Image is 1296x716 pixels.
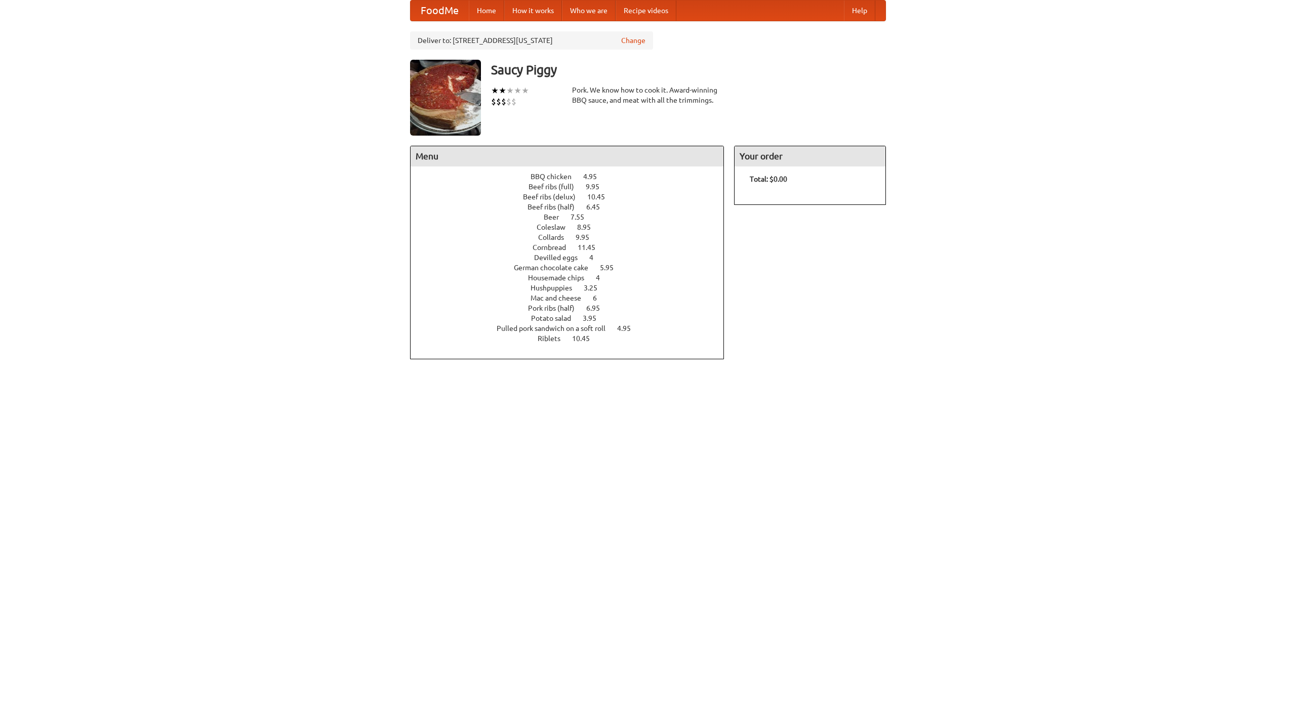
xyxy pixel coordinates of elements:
h4: Menu [411,146,723,166]
a: How it works [504,1,562,21]
li: ★ [499,85,506,96]
a: Recipe videos [616,1,676,21]
div: Pork. We know how to cook it. Award-winning BBQ sauce, and meat with all the trimmings. [572,85,724,105]
span: 6 [593,294,607,302]
li: ★ [521,85,529,96]
span: German chocolate cake [514,264,598,272]
a: Coleslaw 8.95 [537,223,610,231]
a: Potato salad 3.95 [531,314,615,322]
span: 10.45 [587,193,615,201]
li: ★ [514,85,521,96]
span: 4 [596,274,610,282]
span: 4.95 [583,173,607,181]
span: Devilled eggs [534,254,588,262]
li: $ [506,96,511,107]
a: FoodMe [411,1,469,21]
span: 8.95 [577,223,601,231]
span: Potato salad [531,314,581,322]
a: Home [469,1,504,21]
li: ★ [491,85,499,96]
span: Beer [544,213,569,221]
li: $ [511,96,516,107]
li: $ [496,96,501,107]
a: Beef ribs (half) 6.45 [528,203,619,211]
span: 9.95 [576,233,599,241]
span: Beef ribs (half) [528,203,585,211]
span: Housemade chips [528,274,594,282]
div: Deliver to: [STREET_ADDRESS][US_STATE] [410,31,653,50]
span: 6.45 [586,203,610,211]
span: 10.45 [572,334,600,343]
a: Riblets 10.45 [538,334,609,343]
a: Who we are [562,1,616,21]
a: Change [621,35,645,46]
a: Beef ribs (full) 9.95 [529,183,618,191]
h4: Your order [735,146,885,166]
span: BBQ chicken [531,173,582,181]
a: German chocolate cake 5.95 [514,264,632,272]
a: Mac and cheese 6 [531,294,616,302]
a: Beef ribs (delux) 10.45 [523,193,624,201]
span: Beef ribs (full) [529,183,584,191]
a: BBQ chicken 4.95 [531,173,616,181]
a: Help [844,1,875,21]
a: Devilled eggs 4 [534,254,612,262]
a: Cornbread 11.45 [533,243,614,251]
span: 6.95 [586,304,610,312]
span: 4 [589,254,603,262]
b: Total: $0.00 [750,175,787,183]
span: Pulled pork sandwich on a soft roll [497,324,616,332]
li: $ [491,96,496,107]
a: Collards 9.95 [538,233,608,241]
span: Riblets [538,334,571,343]
span: Pork ribs (half) [528,304,585,312]
li: ★ [506,85,514,96]
a: Pork ribs (half) 6.95 [528,304,619,312]
span: Coleslaw [537,223,576,231]
span: 3.95 [583,314,606,322]
span: 4.95 [617,324,641,332]
span: Hushpuppies [531,284,582,292]
li: $ [501,96,506,107]
span: 9.95 [586,183,610,191]
span: 11.45 [578,243,605,251]
span: 7.55 [571,213,594,221]
img: angular.jpg [410,60,481,136]
span: Beef ribs (delux) [523,193,586,201]
span: Collards [538,233,574,241]
a: Pulled pork sandwich on a soft roll 4.95 [497,324,650,332]
a: Hushpuppies 3.25 [531,284,616,292]
span: 3.25 [584,284,607,292]
a: Housemade chips 4 [528,274,619,282]
span: Mac and cheese [531,294,591,302]
span: 5.95 [600,264,624,272]
h3: Saucy Piggy [491,60,886,80]
span: Cornbread [533,243,576,251]
a: Beer 7.55 [544,213,603,221]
